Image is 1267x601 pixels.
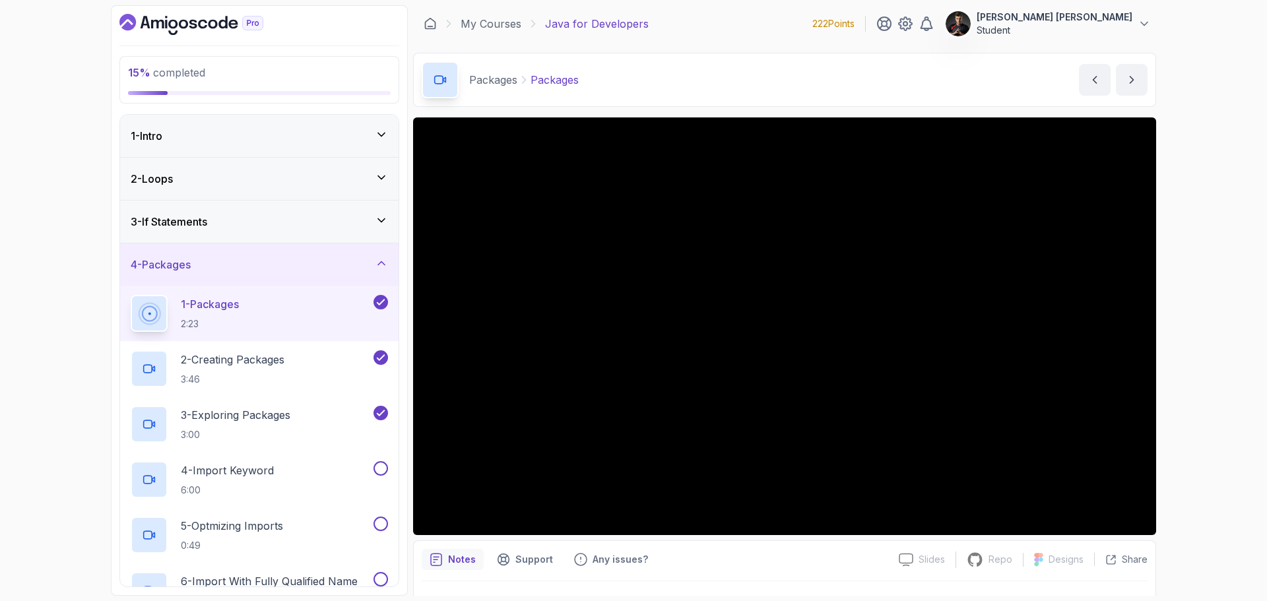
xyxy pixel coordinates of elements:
[181,407,290,423] p: 3 - Exploring Packages
[1122,553,1148,566] p: Share
[181,317,239,331] p: 2:23
[1049,553,1084,566] p: Designs
[422,549,484,570] button: notes button
[977,11,1132,24] p: [PERSON_NAME] [PERSON_NAME]
[120,243,399,286] button: 4-Packages
[181,428,290,441] p: 3:00
[181,484,274,497] p: 6:00
[131,406,388,443] button: 3-Exploring Packages3:00
[131,517,388,554] button: 5-Optmizing Imports0:49
[946,11,971,36] img: user profile image
[131,295,388,332] button: 1-Packages2:23
[181,352,284,367] p: 2 - Creating Packages
[1079,64,1111,96] button: previous content
[531,72,579,88] p: Packages
[545,16,649,32] p: Java for Developers
[119,14,294,35] a: Dashboard
[128,66,150,79] span: 15 %
[131,214,207,230] h3: 3 - If Statements
[919,553,945,566] p: Slides
[1094,553,1148,566] button: Share
[945,11,1151,37] button: user profile image[PERSON_NAME] [PERSON_NAME]Student
[566,549,656,570] button: Feedback button
[181,573,358,589] p: 6 - Import With Fully Qualified Name
[181,373,284,386] p: 3:46
[593,553,648,566] p: Any issues?
[413,117,1156,535] iframe: 1 - Packages
[812,17,855,30] p: 222 Points
[120,115,399,157] button: 1-Intro
[181,518,283,534] p: 5 - Optmizing Imports
[448,553,476,566] p: Notes
[131,257,191,272] h3: 4 - Packages
[128,66,205,79] span: completed
[181,539,283,552] p: 0:49
[1116,64,1148,96] button: next content
[131,461,388,498] button: 4-Import Keyword6:00
[181,296,239,312] p: 1 - Packages
[461,16,521,32] a: My Courses
[489,549,561,570] button: Support button
[131,171,173,187] h3: 2 - Loops
[424,17,437,30] a: Dashboard
[120,158,399,200] button: 2-Loops
[469,72,517,88] p: Packages
[989,553,1012,566] p: Repo
[131,128,162,144] h3: 1 - Intro
[131,350,388,387] button: 2-Creating Packages3:46
[515,553,553,566] p: Support
[181,462,274,478] p: 4 - Import Keyword
[977,24,1132,37] p: Student
[120,201,399,243] button: 3-If Statements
